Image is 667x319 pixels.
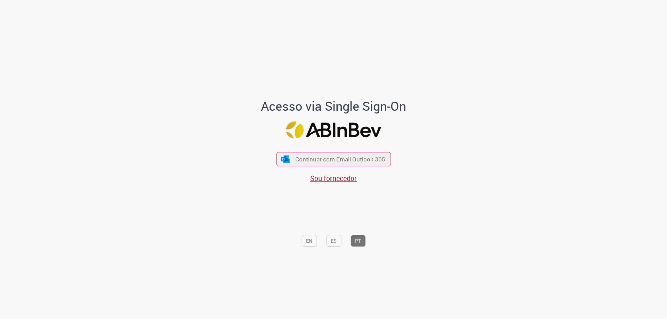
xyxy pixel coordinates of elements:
span: Continuar com Email Outlook 365 [295,155,385,163]
button: EN [302,235,317,247]
a: Sou fornecedor [310,174,357,183]
button: ES [326,235,341,247]
img: ícone Azure/Microsoft 360 [281,156,290,163]
h1: Acesso via Single Sign-On [237,99,430,113]
img: Logo ABInBev [286,121,381,138]
button: ícone Azure/Microsoft 360 Continuar com Email Outlook 365 [276,152,391,166]
button: PT [351,235,365,247]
